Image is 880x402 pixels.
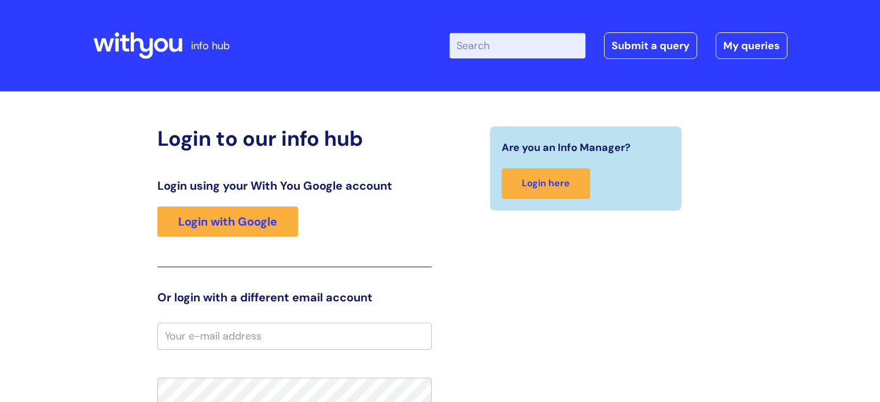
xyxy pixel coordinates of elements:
[604,32,697,59] a: Submit a query
[157,206,298,237] a: Login with Google
[157,290,432,304] h3: Or login with a different email account
[157,323,432,349] input: Your e-mail address
[157,179,432,193] h3: Login using your With You Google account
[716,32,787,59] a: My queries
[450,33,586,58] input: Search
[502,168,590,199] a: Login here
[157,126,432,151] h2: Login to our info hub
[191,36,230,55] p: info hub
[502,138,631,157] span: Are you an Info Manager?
